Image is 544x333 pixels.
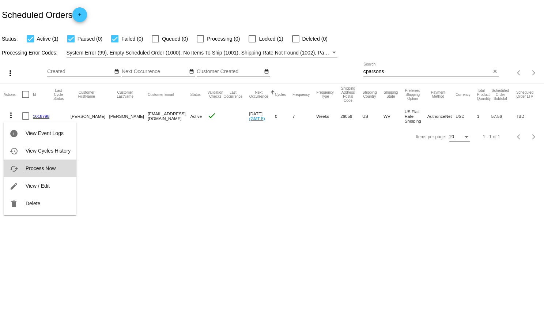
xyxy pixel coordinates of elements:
mat-icon: edit [10,182,18,191]
span: View Cycles History [26,148,71,154]
mat-icon: cached [10,164,18,173]
mat-icon: history [10,147,18,156]
span: Delete [26,201,40,206]
mat-icon: delete [10,199,18,208]
span: View Event Logs [26,130,64,136]
mat-icon: info [10,129,18,138]
span: View / Edit [26,183,50,189]
span: Process Now [26,165,56,171]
